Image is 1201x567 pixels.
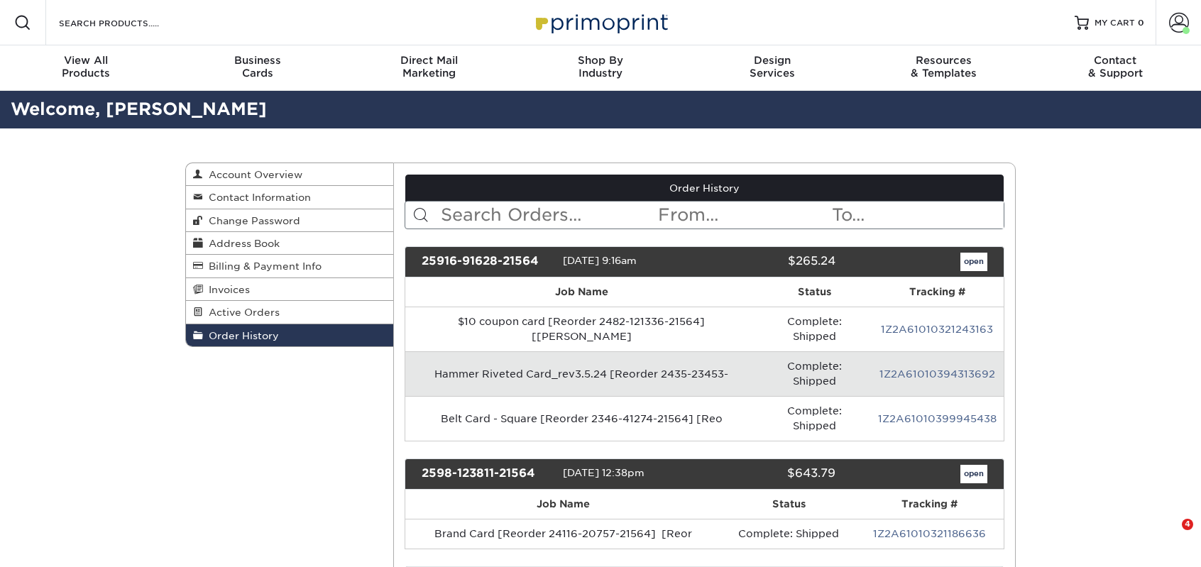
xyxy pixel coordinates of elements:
span: Address Book [203,238,280,249]
span: Account Overview [203,169,302,180]
div: & Templates [858,54,1030,79]
span: [DATE] 12:38pm [563,467,645,478]
a: open [960,465,987,483]
a: Order History [186,324,393,346]
a: 1Z2A61010321243163 [881,324,993,335]
div: Cards [172,54,344,79]
span: Resources [858,54,1030,67]
span: Direct Mail [343,54,515,67]
a: 1Z2A61010394313692 [879,368,995,380]
a: BusinessCards [172,45,344,91]
span: Billing & Payment Info [203,260,322,272]
div: Services [686,54,858,79]
th: Job Name [405,277,758,307]
span: MY CART [1095,17,1135,29]
span: Business [172,54,344,67]
td: Complete: Shipped [758,351,871,396]
div: 25916-91628-21564 [411,253,563,271]
span: Invoices [203,284,250,295]
a: Contact& Support [1029,45,1201,91]
span: Order History [203,330,279,341]
span: Contact Information [203,192,311,203]
a: Billing & Payment Info [186,255,393,277]
span: Design [686,54,858,67]
td: Complete: Shipped [758,396,871,441]
a: Contact Information [186,186,393,209]
span: [DATE] 9:16am [563,255,637,266]
a: Order History [405,175,1004,202]
span: 4 [1182,519,1193,530]
a: Shop ByIndustry [515,45,686,91]
a: DesignServices [686,45,858,91]
a: Resources& Templates [858,45,1030,91]
th: Tracking # [871,277,1004,307]
span: Shop By [515,54,686,67]
div: 2598-123811-21564 [411,465,563,483]
a: Address Book [186,232,393,255]
input: To... [830,202,1004,229]
span: Change Password [203,215,300,226]
a: Change Password [186,209,393,232]
td: Brand Card [Reorder 24116-20757-21564] [Reor [405,519,722,549]
th: Status [722,490,856,519]
input: Search Orders... [439,202,657,229]
span: 0 [1138,18,1144,28]
a: 1Z2A61010321186636 [873,528,986,539]
iframe: Intercom live chat [1153,519,1187,553]
td: Complete: Shipped [758,307,871,351]
div: $643.79 [693,465,845,483]
input: From... [657,202,830,229]
a: open [960,253,987,271]
a: Direct MailMarketing [343,45,515,91]
a: Invoices [186,278,393,301]
span: Active Orders [203,307,280,318]
a: Active Orders [186,301,393,324]
td: Complete: Shipped [722,519,856,549]
a: 1Z2A61010399945438 [878,413,997,424]
div: Marketing [343,54,515,79]
div: & Support [1029,54,1201,79]
a: Account Overview [186,163,393,186]
span: Contact [1029,54,1201,67]
th: Status [758,277,871,307]
input: SEARCH PRODUCTS..... [57,14,196,31]
div: Industry [515,54,686,79]
th: Tracking # [855,490,1004,519]
div: $265.24 [693,253,845,271]
td: $10 coupon card [Reorder 2482-121336-21564] [[PERSON_NAME] [405,307,758,351]
td: Hammer Riveted Card_rev3.5.24 [Reorder 2435-23453- [405,351,758,396]
th: Job Name [405,490,722,519]
td: Belt Card - Square [Reorder 2346-41274-21564] [Reo [405,396,758,441]
img: Primoprint [530,7,671,38]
